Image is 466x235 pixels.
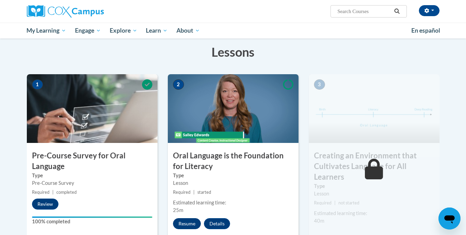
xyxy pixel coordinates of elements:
[146,26,167,35] span: Learn
[407,23,445,38] a: En español
[411,27,440,34] span: En español
[71,23,105,38] a: Engage
[32,79,43,90] span: 1
[314,182,434,190] label: Type
[27,150,158,172] h3: Pre-Course Survey for Oral Language
[334,200,336,205] span: |
[176,26,200,35] span: About
[314,200,332,205] span: Required
[168,74,299,143] img: Course Image
[309,74,440,143] img: Course Image
[338,200,359,205] span: not started
[27,5,158,18] a: Cox Campus
[314,210,434,217] div: Estimated learning time:
[173,190,191,195] span: Required
[32,199,58,210] button: Review
[22,23,71,38] a: My Learning
[173,79,184,90] span: 2
[105,23,142,38] a: Explore
[173,218,201,229] button: Resume
[172,23,204,38] a: About
[204,218,230,229] button: Details
[193,190,195,195] span: |
[26,26,66,35] span: My Learning
[32,179,152,187] div: Pre-Course Survey
[32,190,50,195] span: Required
[27,5,104,18] img: Cox Campus
[314,79,325,90] span: 3
[197,190,211,195] span: started
[419,5,440,16] button: Account Settings
[438,208,460,230] iframe: Button to launch messaging window
[337,7,392,15] input: Search Courses
[17,23,450,38] div: Main menu
[32,216,152,218] div: Your progress
[75,26,101,35] span: Engage
[56,190,77,195] span: completed
[27,74,158,143] img: Course Image
[173,179,293,187] div: Lesson
[392,7,402,15] button: Search
[32,218,152,225] label: 100% completed
[309,150,440,182] h3: Creating an Environment that Cultivates Language for All Learners
[110,26,137,35] span: Explore
[314,190,434,198] div: Lesson
[168,150,299,172] h3: Oral Language is the Foundation for Literacy
[32,172,152,179] label: Type
[27,43,440,60] h3: Lessons
[314,218,324,224] span: 40m
[141,23,172,38] a: Learn
[52,190,54,195] span: |
[173,199,293,206] div: Estimated learning time:
[173,207,183,213] span: 25m
[173,172,293,179] label: Type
